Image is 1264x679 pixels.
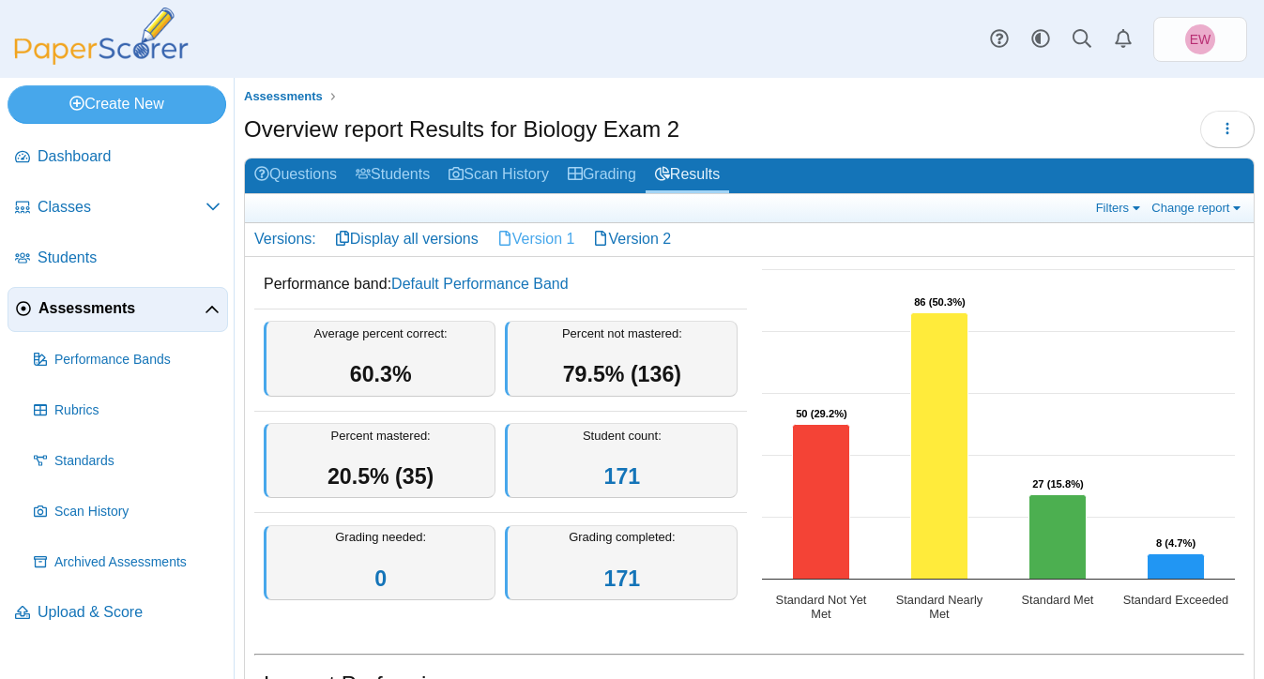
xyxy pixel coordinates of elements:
a: Erin Wiley [1153,17,1247,62]
span: Upload & Score [38,602,221,623]
a: Questions [245,158,346,193]
a: Students [346,158,439,193]
span: Assessments [38,298,205,319]
img: PaperScorer [8,8,195,65]
a: Filters [1091,200,1149,216]
div: Grading completed: [505,525,737,601]
dd: Performance band: [254,260,747,309]
a: Upload & Score [8,591,228,636]
div: Student count: [505,423,737,499]
span: Archived Assessments [54,553,221,572]
span: Dashboard [38,146,221,167]
span: Performance Bands [54,351,221,370]
a: 0 [374,566,387,591]
a: Dashboard [8,135,228,180]
text: Standard Exceeded [1122,593,1227,607]
h1: Overview report Results for Biology Exam 2 [244,113,679,145]
a: Scan History [26,490,228,535]
a: Rubrics [26,388,228,433]
div: Average percent correct: [264,321,495,397]
span: Rubrics [54,401,221,420]
span: Assessments [244,89,323,103]
path: Standard Not Yet Met, 50. Overall Assessment Performance. [792,424,849,579]
span: 60.3% [350,362,412,386]
a: Grading [558,158,646,193]
a: Students [8,236,228,281]
a: Performance Bands [26,338,228,383]
text: 27 (15.8%) [1032,478,1084,490]
a: Archived Assessments [26,540,228,585]
a: Display all versions [326,223,488,255]
div: Chart. Highcharts interactive chart. [753,260,1245,635]
a: Scan History [439,158,558,193]
a: Version 2 [584,223,680,255]
text: Standard Not Yet Met [775,593,866,621]
a: Assessments [239,85,327,109]
span: Erin Wiley [1190,33,1211,46]
a: Assessments [8,287,228,332]
a: Standards [26,439,228,484]
span: 20.5% (35) [327,464,434,489]
a: 171 [604,464,641,489]
div: Percent mastered: [264,423,495,499]
text: Standard Nearly Met [895,593,982,621]
path: Standard Exceeded, 8. Overall Assessment Performance. [1147,553,1204,579]
div: Versions: [245,223,326,255]
div: Grading needed: [264,525,495,601]
span: Standards [54,452,221,471]
a: Alerts [1103,19,1144,60]
a: Change report [1147,200,1249,216]
span: Classes [38,197,206,218]
text: Standard Met [1021,593,1093,607]
text: 8 (4.7%) [1155,537,1195,549]
a: Classes [8,186,228,231]
a: Create New [8,85,226,123]
span: 79.5% (136) [563,362,681,386]
div: Percent not mastered: [505,321,737,397]
path: Standard Met, 27. Overall Assessment Performance. [1028,494,1086,579]
a: 171 [604,566,641,591]
text: 50 (29.2%) [796,408,847,419]
path: Standard Nearly Met, 86. Overall Assessment Performance. [910,312,967,579]
a: PaperScorer [8,52,195,68]
span: Erin Wiley [1185,24,1215,54]
a: Results [646,158,729,193]
span: Scan History [54,503,221,521]
text: 86 (50.3%) [914,296,966,308]
a: Version 1 [488,223,585,255]
span: Students [38,248,221,268]
svg: Interactive chart [753,260,1244,635]
a: Default Performance Band [391,276,569,292]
